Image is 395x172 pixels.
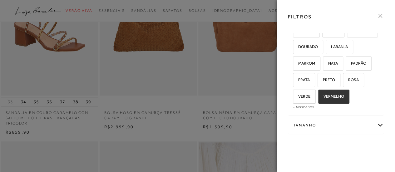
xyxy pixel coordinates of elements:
input: DOURADO [292,45,298,51]
span: NATA [323,61,338,66]
span: VERDE [294,94,310,99]
span: ROSA [343,77,359,82]
input: VERMELHO [317,94,323,101]
span: MARROM [294,61,315,66]
span: VERMELHO [319,94,344,99]
input: VERDE [292,94,298,101]
input: MARROM [292,61,298,67]
span: PRATA [294,77,310,82]
input: PRETO [317,78,323,84]
input: ROSA [342,78,348,84]
span: LARANJA [326,44,348,49]
span: - [293,104,295,109]
div: Tamanho [288,117,384,134]
span: DOURADO [294,44,318,49]
input: PADRÃO [345,61,351,67]
input: PRATA [292,78,298,84]
h3: FILTROS [288,13,312,20]
input: NATA [322,61,328,67]
span: PADRÃO [346,61,366,66]
span: PRETO [318,77,335,82]
a: Ver menos... [296,105,317,109]
input: LARANJA [325,45,331,51]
